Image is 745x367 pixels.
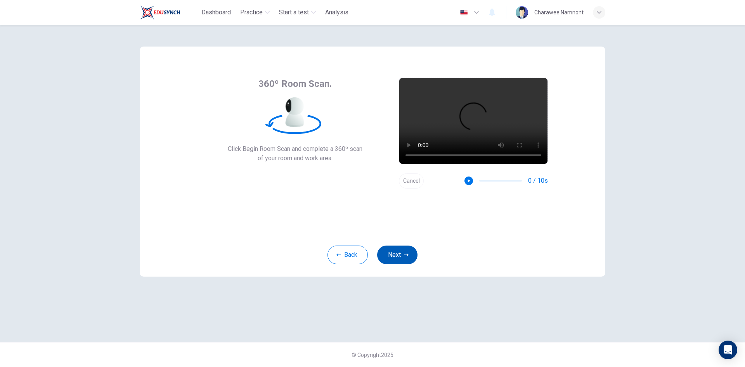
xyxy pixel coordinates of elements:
img: Profile picture [516,6,528,19]
span: 0 / 10s [528,176,548,185]
button: Cancel [399,173,424,189]
span: © Copyright 2025 [352,352,393,358]
div: Charawee Namnont [534,8,584,17]
button: Start a test [276,5,319,19]
span: of your room and work area. [228,154,362,163]
span: Start a test [279,8,309,17]
img: en [459,10,469,16]
div: Open Intercom Messenger [719,341,737,359]
button: Back [327,246,368,264]
span: Analysis [325,8,348,17]
span: Practice [240,8,263,17]
button: Dashboard [198,5,234,19]
button: Practice [237,5,273,19]
img: Train Test logo [140,5,180,20]
span: 360º Room Scan. [258,78,332,90]
button: Analysis [322,5,352,19]
span: Click Begin Room Scan and complete a 360º scan [228,144,362,154]
span: Dashboard [201,8,231,17]
a: Train Test logo [140,5,198,20]
button: Next [377,246,418,264]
